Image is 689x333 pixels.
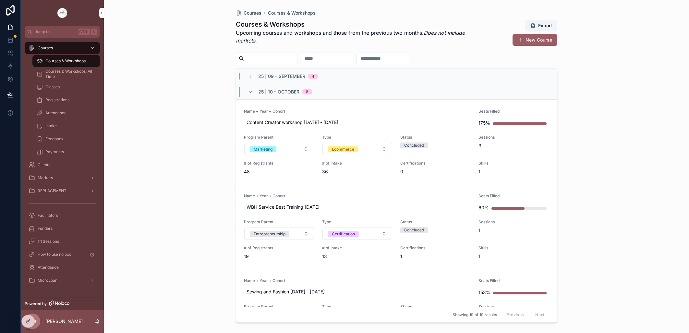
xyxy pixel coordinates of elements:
[478,168,549,175] span: 1
[400,219,471,225] span: Status
[306,89,308,94] div: 8
[244,278,471,283] span: Name + Year + Cohort
[244,109,471,114] span: Name + Year + Cohort
[400,135,471,140] span: Status
[244,304,314,309] span: Program Parent
[247,289,468,295] span: Sewing and Fashion [DATE] - [DATE]
[404,142,424,148] div: Concluded
[478,304,549,309] span: Sessions
[236,100,557,184] a: Name + Year + CohortContent Creator workshop [DATE] - [DATE]Seats Filled175%Program ParentSelect ...
[478,135,549,140] span: Sessions
[38,175,53,180] span: Markets
[236,10,261,16] a: Courses
[322,161,393,166] span: # of Intake
[25,236,100,247] a: 1:1 Sessions
[45,318,83,325] p: [PERSON_NAME]
[38,252,71,257] span: How to use noloco
[25,301,47,306] span: Powered by
[322,304,393,309] span: Type
[244,245,314,251] span: # of Registrants
[453,312,497,317] span: Showing 19 of 19 results
[79,29,90,35] span: Ctrl
[25,26,100,38] button: Jump to...CtrlK
[91,29,97,34] span: K
[236,30,465,44] em: Does not include markets.
[244,135,314,140] span: Program Parent
[236,20,476,29] h1: Courses & Workshops
[322,168,393,175] span: 36
[25,159,100,171] a: Clients
[38,213,58,218] span: Facilitators
[32,94,100,106] a: Registrations
[513,34,557,46] button: New Course
[32,107,100,119] a: Attendance
[332,146,354,152] div: Ecommerce
[400,168,471,175] span: 0
[322,143,392,155] button: Select Button
[254,231,285,237] div: Entrepreneurship
[478,161,549,166] span: Skills
[45,58,86,64] span: Courses & Workshops
[25,262,100,273] a: Attendance
[322,253,393,260] span: 13
[45,136,64,142] span: Feedback
[478,142,549,149] span: 3
[25,185,100,197] a: REPLACEMENT
[400,253,471,260] span: 1
[45,84,60,90] span: Classes
[404,227,424,233] div: Concluded
[38,188,66,193] span: REPLACEMENT
[32,81,100,93] a: Classes
[32,146,100,158] a: Payments
[32,68,100,80] a: Courses & Workshops: All Time
[21,38,104,295] div: scrollable content
[38,162,50,167] span: Clients
[35,29,76,34] span: Jump to...
[332,231,355,237] div: Certification
[45,149,64,154] span: Payments
[478,219,549,225] span: Sessions
[25,172,100,184] a: Markets
[254,146,272,152] div: Marketing
[400,245,471,251] span: Certifications
[25,223,100,234] a: Funders
[244,143,314,155] button: Select Button
[322,228,392,240] button: Select Button
[38,226,53,231] span: Funders
[32,55,100,67] a: Courses & Workshops
[45,110,66,116] span: Attendance
[478,278,549,283] span: Seats Filled
[38,278,57,283] span: MicroLoan
[244,10,261,16] span: Courses
[25,42,100,54] a: Courses
[258,89,299,95] span: 25 | 10 – October
[244,193,471,199] span: Name + Year + Cohort
[400,304,471,309] span: Status
[322,135,393,140] span: Type
[25,275,100,286] a: MicroLoan
[38,45,53,51] span: Courses
[525,20,557,31] button: Export
[25,210,100,221] a: Facilitators
[32,120,100,132] a: Intake
[478,245,549,251] span: Skills
[478,109,549,114] span: Seats Filled
[400,161,471,166] span: Certifications
[268,10,316,16] a: Courses & Workshops
[244,168,314,175] span: 48
[244,161,314,166] span: # of Registrants
[244,253,314,260] span: 19
[247,119,468,126] span: Content Creator workshop [DATE] - [DATE]
[322,219,393,225] span: Type
[312,74,314,79] div: 4
[258,73,305,80] span: 25 | 09 – September
[478,227,549,234] span: 1
[21,298,104,310] a: Powered by
[478,201,489,214] div: 60%
[45,123,57,129] span: Intake
[478,117,490,129] div: 175%
[45,97,69,103] span: Registrations
[57,8,67,18] img: App logo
